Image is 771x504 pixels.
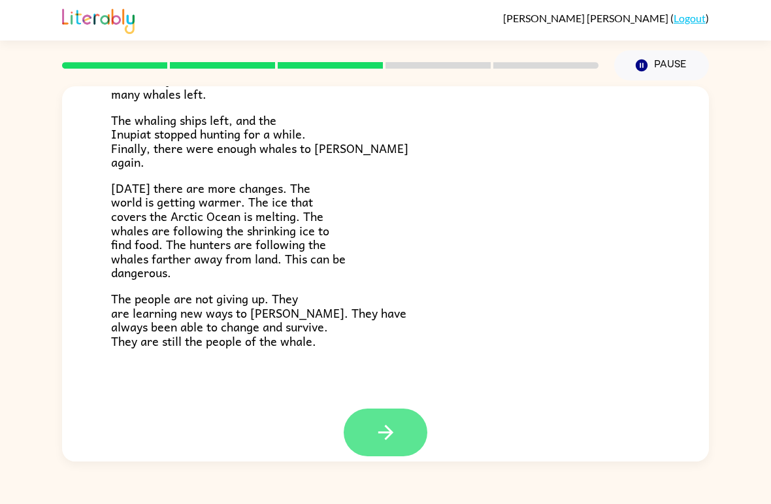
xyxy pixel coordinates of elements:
span: The people are not giving up. They are learning new ways to [PERSON_NAME]. They have always been ... [111,289,406,350]
a: Logout [674,12,706,24]
img: Literably [62,5,135,34]
span: [PERSON_NAME] [PERSON_NAME] [503,12,670,24]
span: The whaling ships left, and the Inupiat stopped hunting for a while. Finally, there were enough w... [111,110,408,172]
div: ( ) [503,12,709,24]
span: [DATE] there are more changes. The world is getting warmer. The ice that covers the Arctic Ocean ... [111,178,346,282]
button: Pause [614,50,709,80]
